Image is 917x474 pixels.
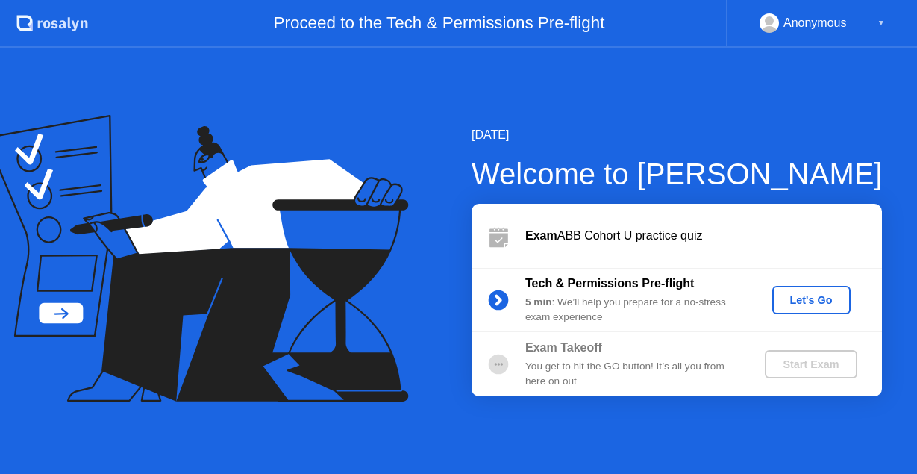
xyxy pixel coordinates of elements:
[525,229,557,242] b: Exam
[783,13,847,33] div: Anonymous
[525,295,740,325] div: : We’ll help you prepare for a no-stress exam experience
[525,341,602,354] b: Exam Takeoff
[765,350,857,378] button: Start Exam
[772,286,851,314] button: Let's Go
[778,294,845,306] div: Let's Go
[525,296,552,308] b: 5 min
[877,13,885,33] div: ▼
[771,358,851,370] div: Start Exam
[525,359,740,390] div: You get to hit the GO button! It’s all you from here on out
[472,152,883,196] div: Welcome to [PERSON_NAME]
[472,126,883,144] div: [DATE]
[525,277,694,290] b: Tech & Permissions Pre-flight
[525,227,882,245] div: ABB Cohort U practice quiz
